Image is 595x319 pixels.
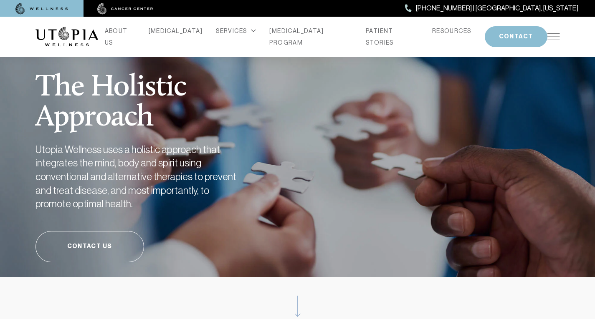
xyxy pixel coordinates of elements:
[216,25,256,37] div: SERVICES
[366,25,419,48] a: PATIENT STORIES
[35,231,144,262] a: Contact Us
[432,25,471,37] a: RESOURCES
[15,3,68,15] img: wellness
[35,143,244,211] h2: Utopia Wellness uses a holistic approach that integrates the mind, body and spirit using conventi...
[485,26,547,47] button: CONTACT
[35,52,282,133] h1: The Holistic Approach
[416,3,578,14] span: [PHONE_NUMBER] | [GEOGRAPHIC_DATA], [US_STATE]
[35,27,98,47] img: logo
[97,3,153,15] img: cancer center
[149,25,203,37] a: [MEDICAL_DATA]
[547,33,560,40] img: icon-hamburger
[105,25,135,48] a: ABOUT US
[405,3,578,14] a: [PHONE_NUMBER] | [GEOGRAPHIC_DATA], [US_STATE]
[269,25,352,48] a: [MEDICAL_DATA] PROGRAM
